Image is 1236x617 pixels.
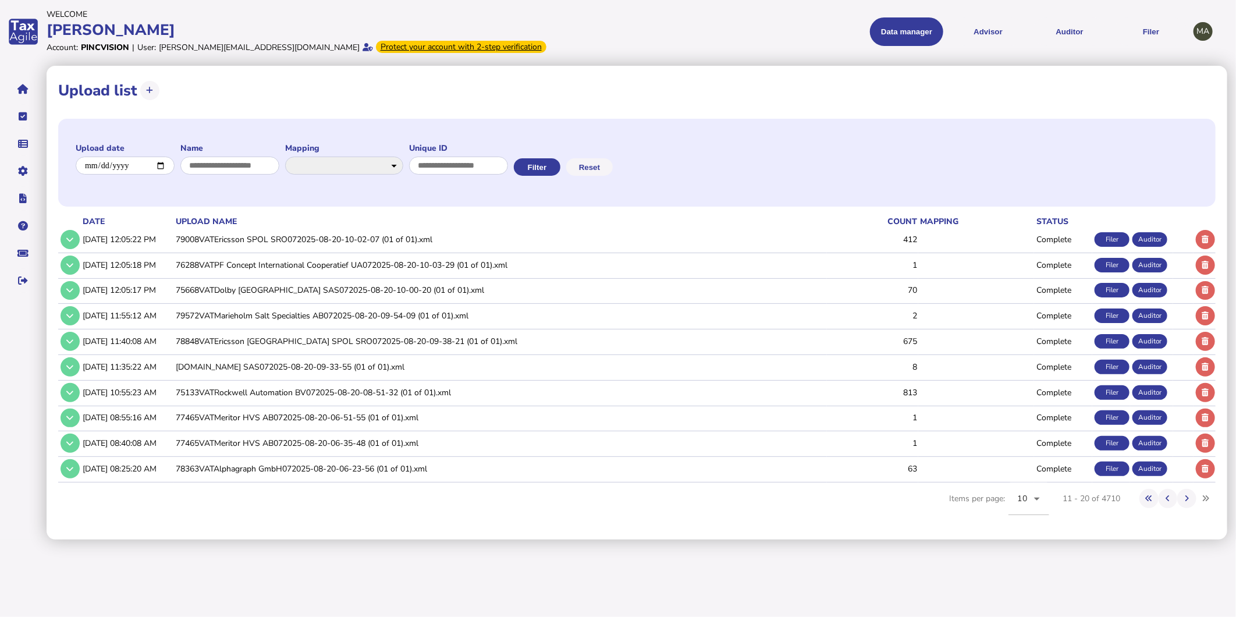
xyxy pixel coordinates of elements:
button: Manage settings [11,159,35,183]
button: Tasks [11,104,35,129]
td: 2 [827,304,918,328]
td: [DATE] 11:40:08 AM [80,329,173,353]
button: Home [11,77,35,101]
td: Complete [1034,228,1092,251]
div: Filer [1095,436,1130,451]
td: 77465VATMeritor HVS AB072025-08-20-06-35-48 (01 of 01).xml [173,431,827,455]
div: User: [137,42,156,53]
button: Show/hide row detail [61,306,80,325]
div: Auditor [1132,308,1167,323]
td: [DATE] 11:35:22 AM [80,354,173,378]
div: Filer [1095,360,1130,374]
div: Auditor [1132,436,1167,451]
td: 76288VATPF Concept International Cooperatief UA072025-08-20-10-03-29 (01 of 01).xml [173,253,827,276]
div: Auditor [1132,232,1167,247]
button: Delete upload [1196,459,1215,478]
div: Welcome [47,9,615,20]
td: Complete [1034,431,1092,455]
button: Delete upload [1196,409,1215,428]
td: 675 [827,329,918,353]
td: [DATE] 08:25:20 AM [80,457,173,481]
button: Shows a dropdown of Data manager options [870,17,943,46]
div: Account: [47,42,78,53]
td: [DATE] 12:05:22 PM [80,228,173,251]
button: Delete upload [1196,281,1215,300]
div: Filer [1095,334,1130,349]
td: [DOMAIN_NAME] SAS072025-08-20-09-33-55 (01 of 01).xml [173,354,827,378]
button: Help pages [11,214,35,238]
td: 78848VATEricsson [GEOGRAPHIC_DATA] SPOL SRO072025-08-20-09-38-21 (01 of 01).xml [173,329,827,353]
th: mapping [918,215,1034,228]
h1: Upload list [58,80,137,101]
div: Filer [1095,385,1130,400]
button: Delete upload [1196,434,1215,453]
div: Auditor [1132,410,1167,425]
td: [DATE] 08:40:08 AM [80,431,173,455]
button: Reset [566,158,613,176]
td: [DATE] 10:55:23 AM [80,380,173,404]
div: Filer [1095,232,1130,247]
th: count [827,215,918,228]
button: Show/hide row detail [61,230,80,249]
div: | [132,42,134,53]
button: Show/hide row detail [61,409,80,428]
td: 63 [827,457,918,481]
div: Auditor [1132,283,1167,297]
button: Show/hide row detail [61,281,80,300]
button: Auditor [1033,17,1106,46]
button: Sign out [11,268,35,293]
button: Show/hide row detail [61,332,80,351]
div: Auditor [1132,258,1167,272]
div: 11 - 20 of 4710 [1063,493,1121,504]
td: Complete [1034,406,1092,430]
button: Delete upload [1196,383,1215,402]
div: From Oct 1, 2025, 2-step verification will be required to login. Set it up now... [376,41,546,53]
label: Mapping [285,143,403,154]
button: Show/hide row detail [61,256,80,275]
button: Show/hide row detail [61,434,80,453]
div: Filer [1095,308,1130,323]
td: 8 [827,354,918,378]
td: 813 [827,380,918,404]
label: Upload date [76,143,175,154]
button: Last page [1196,489,1216,508]
button: Next page [1177,489,1196,508]
button: Show/hide row detail [61,357,80,377]
button: Developer hub links [11,186,35,211]
button: Show/hide row detail [61,383,80,402]
td: Complete [1034,304,1092,328]
div: Filer [1095,410,1130,425]
td: Complete [1034,354,1092,378]
td: 412 [827,228,918,251]
div: Filer [1095,462,1130,476]
button: Delete upload [1196,230,1215,249]
i: Email verified [363,43,373,51]
div: Filer [1095,258,1130,272]
mat-form-field: Change page size [1008,483,1049,528]
button: Filer [1114,17,1188,46]
th: date [80,215,173,228]
div: Auditor [1132,360,1167,374]
button: Delete upload [1196,332,1215,351]
td: Complete [1034,457,1092,481]
button: Previous page [1159,489,1178,508]
td: Complete [1034,253,1092,276]
button: Delete upload [1196,357,1215,377]
button: Raise a support ticket [11,241,35,265]
label: Unique ID [409,143,508,154]
div: [PERSON_NAME][EMAIL_ADDRESS][DOMAIN_NAME] [159,42,360,53]
td: Complete [1034,380,1092,404]
div: Pincvision [81,42,129,53]
div: Items per page: [950,483,1049,528]
td: 77465VATMeritor HVS AB072025-08-20-06-51-55 (01 of 01).xml [173,406,827,430]
td: 70 [827,278,918,302]
td: 1 [827,431,918,455]
menu: navigate products [620,17,1188,46]
td: 1 [827,253,918,276]
td: 75668VATDolby [GEOGRAPHIC_DATA] SAS072025-08-20-10-00-20 (01 of 01).xml [173,278,827,302]
button: First page [1139,489,1159,508]
div: Filer [1095,283,1130,297]
td: Complete [1034,329,1092,353]
div: Profile settings [1194,22,1213,41]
